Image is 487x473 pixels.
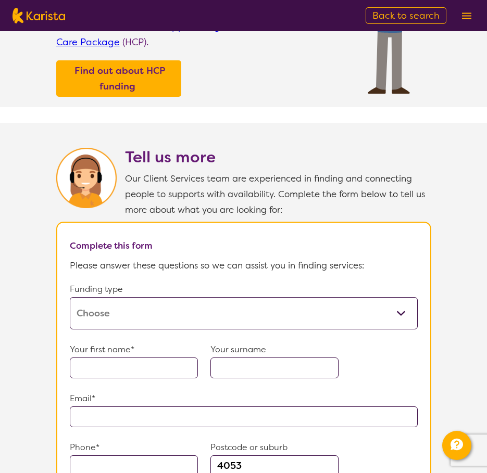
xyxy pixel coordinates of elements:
[70,258,418,273] p: Please answer these questions so we can assist you in finding services:
[70,440,198,455] p: Phone*
[59,63,179,94] a: Find out about HCP funding
[210,440,339,455] p: Postcode or suburb
[366,7,446,24] a: Back to search
[462,12,471,19] img: menu
[56,148,117,208] img: Karista Client Service
[70,391,418,406] p: Email*
[70,282,418,297] p: Funding type
[70,240,153,251] b: Complete this form
[74,65,165,93] b: Find out about HCP funding
[442,431,471,460] button: Channel Menu
[125,148,431,167] h2: Tell us more
[210,342,339,357] p: Your surname
[372,9,440,22] span: Back to search
[125,171,431,218] p: Our Client Services team are experienced in finding and connecting people to supports with availa...
[13,8,65,23] img: Karista logo
[70,342,198,357] p: Your first name*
